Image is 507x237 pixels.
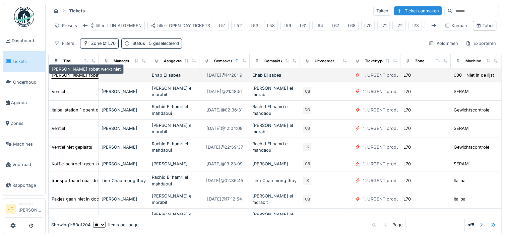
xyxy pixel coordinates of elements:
div: [DATE] @ 02:36:45 [206,177,243,184]
div: L70 [403,177,411,184]
div: L70 [364,22,372,29]
div: Zone [415,58,425,64]
div: 1. URGENT production line disruption [363,125,440,132]
div: Rachid El hamri el mahdaoui [252,103,297,116]
div: SERAM [454,88,469,95]
div: L75 [428,22,435,29]
div: [DATE] @ 22:59:37 [206,144,243,150]
div: 000 - Niet in de lijst [454,72,494,78]
div: DO [303,105,312,115]
div: [PERSON_NAME] [102,125,146,132]
div: 1. URGENT production line disruption [363,144,440,150]
div: L70 [403,72,411,78]
a: Onderhoud [3,72,45,92]
div: [PERSON_NAME] el morabit [152,211,197,224]
div: L71 [380,22,387,29]
div: Taken [373,6,391,16]
li: JD [6,204,16,214]
div: Rachid El hamri el mahdaoui [252,141,297,153]
div: [PERSON_NAME] [102,88,146,95]
strong: Tickets [66,8,87,14]
img: Badge_color-CXgf-gQk.svg [14,7,34,27]
div: Linh Chau mong thuy [252,177,297,184]
div: filter: LIJN ALGEMEEN [89,22,142,29]
div: L58 [267,22,275,29]
div: Rachid El hamri el mahdaoui [152,141,197,153]
div: [PERSON_NAME] el morabit [152,193,197,206]
div: Machine [465,58,481,64]
div: Itallpal [454,196,466,202]
div: [DATE] @ 21:48:51 [207,88,242,95]
div: [PERSON_NAME] [102,196,146,202]
div: L68 [348,22,356,29]
div: Itallpal [454,215,466,221]
div: [PERSON_NAME] [152,161,197,167]
div: SERAM [454,125,469,132]
div: L70 [403,144,411,150]
a: Tickets [3,51,45,72]
div: L67 [332,22,339,29]
div: Tabel [476,22,493,29]
div: Ticket aanmaken [394,6,442,15]
div: transportband naar de italpal kapot [52,177,123,184]
span: Voorraad [12,161,43,168]
div: CB [303,124,312,133]
div: [DATE] @ 14:26:19 [207,72,242,78]
div: CB [303,159,312,168]
a: Machines [3,134,45,154]
div: Gemaakt door [264,58,290,64]
div: 1. URGENT production line disruption [363,107,440,113]
div: Zone [91,40,116,47]
div: [PERSON_NAME] el morabit [252,85,297,98]
div: Presets [51,21,80,30]
div: 1. URGENT production line disruption [363,161,440,167]
div: L64 [315,22,323,29]
div: 1. URGENT production line disruption [363,215,440,221]
div: [PERSON_NAME] [252,161,297,167]
div: L53 [251,22,258,29]
div: 1. URGENT production line disruption [363,196,440,202]
div: 1. URGENT production line disruption [363,88,440,95]
a: JD Manager[PERSON_NAME] [6,202,43,218]
div: 1. URGENT production line disruption [363,177,440,184]
div: [DATE] @ 12:04:08 [206,125,243,132]
strong: of 5 [467,222,474,228]
li: [PERSON_NAME] [18,202,43,216]
div: Ventiel [52,88,65,95]
div: L70 [403,215,411,221]
a: Agenda [3,92,45,113]
div: Transportband zakken [52,215,98,221]
div: Kanban [445,22,467,29]
span: Machines [13,141,43,147]
a: Rapportage [3,175,45,196]
span: Agenda [11,99,43,106]
div: IK [303,142,312,152]
div: L70 [403,196,411,202]
div: [PERSON_NAME] robat werkt niet [49,64,124,74]
div: Kolommen [426,38,461,48]
div: Ehab El sabea [152,72,197,78]
div: [PERSON_NAME] el morabit [152,122,197,135]
div: [DATE] @ 02:36:31 [206,107,243,113]
div: 1. URGENT production line disruption [363,72,440,78]
div: IK [303,176,312,185]
div: Italpal station 1 opent de doos niet [52,107,121,113]
div: L70 [403,88,411,95]
div: filter: OPEN DAY TICKETS [150,22,210,29]
div: SERAM [454,161,469,167]
div: L70 [403,107,411,113]
div: Itallpal [454,177,466,184]
div: [PERSON_NAME] el morabit [152,85,197,98]
div: L51 [219,22,226,29]
div: [PERSON_NAME] el morabit [252,193,297,206]
a: Voorraad [3,154,45,175]
div: Gewichtscontrole [454,144,489,150]
div: Exporteren [462,38,499,48]
div: [PERSON_NAME] [102,107,146,113]
span: Rapportage [12,182,43,188]
div: Filters [51,38,77,48]
div: Koffie-schroef: geen koffie in kegel [52,161,124,167]
div: [DATE] @ 20:47:32 [206,215,243,221]
div: Status [132,40,179,47]
a: Zones [3,113,45,134]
